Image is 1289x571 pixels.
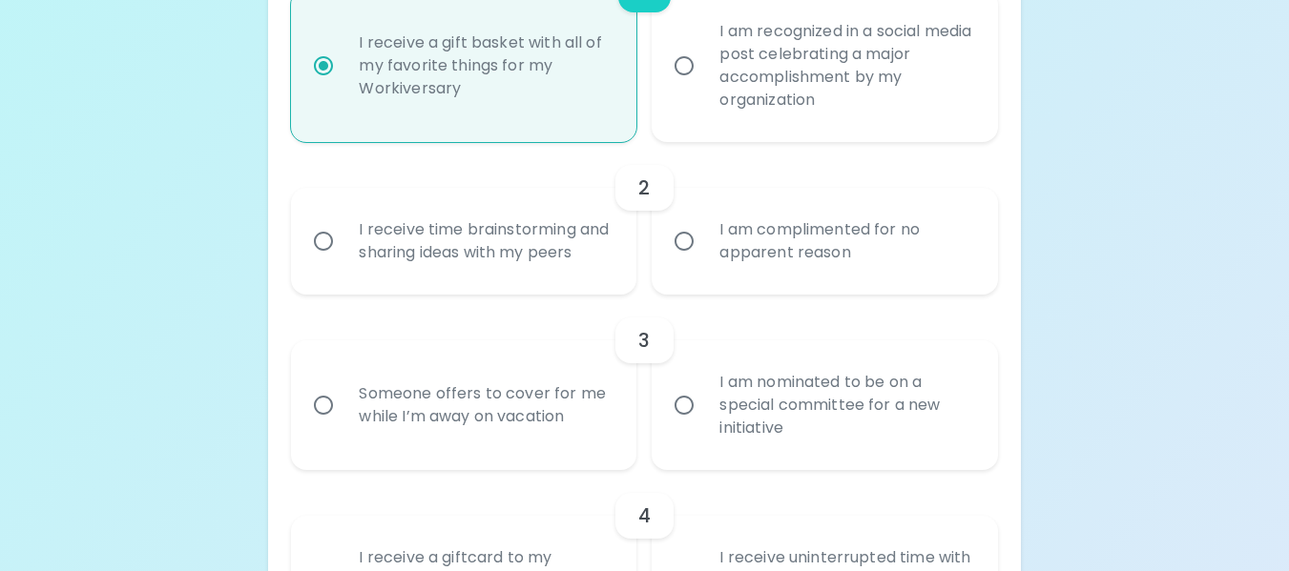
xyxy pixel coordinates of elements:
div: I am nominated to be on a special committee for a new initiative [704,348,987,462]
h6: 2 [638,173,650,203]
div: choice-group-check [291,142,997,295]
div: I am complimented for no apparent reason [704,195,987,287]
div: Someone offers to cover for me while I’m away on vacation [343,359,626,451]
div: choice-group-check [291,295,997,470]
h6: 3 [638,325,650,356]
div: I receive a gift basket with all of my favorite things for my Workiversary [343,9,626,123]
h6: 4 [638,500,651,531]
div: I receive time brainstorming and sharing ideas with my peers [343,195,626,287]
